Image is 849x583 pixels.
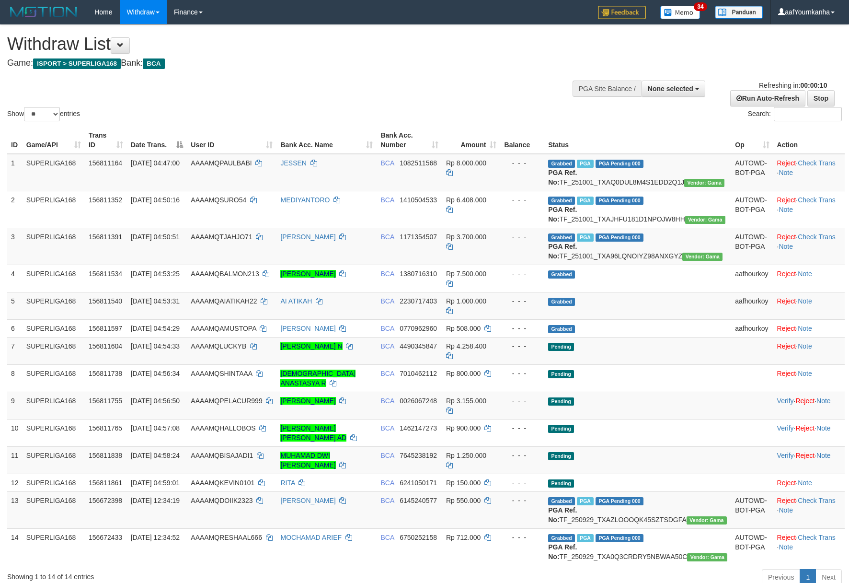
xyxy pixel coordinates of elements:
[774,107,842,121] input: Search:
[7,191,23,228] td: 2
[548,325,575,333] span: Grabbed
[191,370,252,377] span: AAAAMQSHINTAAA
[280,479,295,487] a: RITA
[773,419,845,446] td: · ·
[24,107,60,121] select: Showentries
[544,127,731,154] th: Status
[577,197,594,205] span: Marked by aafnonsreyleab
[400,479,437,487] span: Copy 6241050171 to clipboard
[446,479,481,487] span: Rp 150.000
[89,297,122,305] span: 156811540
[7,127,23,154] th: ID
[798,297,812,305] a: Note
[748,107,842,121] label: Search:
[694,2,707,11] span: 34
[191,159,252,167] span: AAAAMQPAULBABI
[548,452,574,460] span: Pending
[773,228,845,265] td: · ·
[777,497,796,504] a: Reject
[7,154,23,191] td: 1
[400,497,437,504] span: Copy 6145240577 to clipboard
[779,169,793,176] a: Note
[191,325,256,332] span: AAAAMQAMUSTOPA
[596,497,643,505] span: PGA Pending
[7,337,23,364] td: 7
[131,479,180,487] span: [DATE] 04:59:01
[131,534,180,541] span: [DATE] 12:34:52
[779,506,793,514] a: Note
[380,196,394,204] span: BCA
[577,497,594,505] span: Marked by aafsoycanthlai
[280,342,342,350] a: [PERSON_NAME] N
[798,325,812,332] a: Note
[89,497,122,504] span: 156672398
[23,528,85,565] td: SUPERLIGA168
[504,269,540,279] div: - - -
[400,297,437,305] span: Copy 2230717403 to clipboard
[191,497,252,504] span: AAAAMQDOIIK2323
[400,196,437,204] span: Copy 1410504533 to clipboard
[682,253,723,261] span: Vendor URL: https://trx31.1velocity.biz
[380,397,394,405] span: BCA
[798,196,836,204] a: Check Trans
[7,491,23,528] td: 13
[131,452,180,459] span: [DATE] 04:58:24
[731,228,773,265] td: AUTOWD-BOT-PGA
[89,270,122,278] span: 156811534
[773,364,845,392] td: ·
[779,206,793,213] a: Note
[773,446,845,474] td: · ·
[731,191,773,228] td: AUTOWD-BOT-PGA
[400,452,437,459] span: Copy 7645238192 to clipboard
[89,424,122,432] span: 156811765
[777,270,796,278] a: Reject
[795,397,815,405] a: Reject
[777,325,796,332] a: Reject
[777,297,796,305] a: Reject
[446,397,486,405] span: Rp 3.155.000
[798,497,836,504] a: Check Trans
[777,452,794,459] a: Verify
[85,127,127,154] th: Trans ID: activate to sort column ascending
[504,396,540,406] div: - - -
[773,491,845,528] td: · ·
[191,452,253,459] span: AAAAMQBISAJADI1
[280,325,335,332] a: [PERSON_NAME]
[504,195,540,205] div: - - -
[798,342,812,350] a: Note
[400,534,437,541] span: Copy 6750252158 to clipboard
[380,424,394,432] span: BCA
[191,397,262,405] span: AAAAMQPELACUR999
[773,528,845,565] td: · ·
[548,543,577,560] b: PGA Ref. No:
[7,58,556,68] h4: Game: Bank:
[23,364,85,392] td: SUPERLIGA168
[816,452,831,459] a: Note
[380,370,394,377] span: BCA
[548,497,575,505] span: Grabbed
[777,196,796,204] a: Reject
[280,270,335,278] a: [PERSON_NAME]
[380,159,394,167] span: BCA
[7,265,23,292] td: 4
[715,6,763,19] img: panduan.png
[731,154,773,191] td: AUTOWD-BOT-PGA
[280,397,335,405] a: [PERSON_NAME]
[777,233,796,241] a: Reject
[548,534,575,542] span: Grabbed
[577,160,594,168] span: Marked by aafnonsreyleab
[548,479,574,488] span: Pending
[446,452,486,459] span: Rp 1.250.000
[773,337,845,364] td: ·
[7,392,23,419] td: 9
[548,243,577,260] b: PGA Ref. No:
[380,297,394,305] span: BCA
[687,516,727,525] span: Vendor URL: https://trx31.1velocity.biz
[89,452,122,459] span: 156811838
[89,233,122,241] span: 156811391
[779,243,793,250] a: Note
[648,85,693,93] span: None selected
[544,491,731,528] td: TF_250929_TXAZLOOOQK45SZTSDGFA
[23,319,85,337] td: SUPERLIGA168
[731,265,773,292] td: aafhourkoy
